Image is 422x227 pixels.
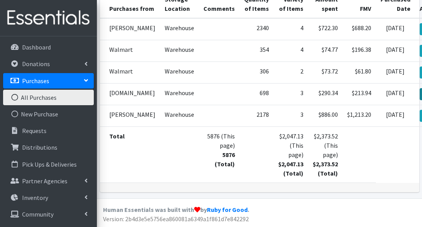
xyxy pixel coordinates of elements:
[3,123,94,138] a: Requests
[3,73,94,89] a: Purchases
[22,194,48,201] p: Inventory
[376,62,415,84] td: [DATE]
[3,5,94,31] img: HumanEssentials
[308,62,343,84] td: $73.72
[22,43,51,51] p: Dashboard
[239,62,274,84] td: 306
[274,84,308,105] td: 3
[376,84,415,105] td: [DATE]
[343,105,376,127] td: $1,213.20
[160,62,199,84] td: Warehouse
[100,105,160,127] td: [PERSON_NAME]
[100,62,160,84] td: Walmart
[239,105,274,127] td: 2178
[22,60,50,68] p: Donations
[3,157,94,172] a: Pick Ups & Deliveries
[274,18,308,40] td: 4
[3,173,94,189] a: Partner Agencies
[3,90,94,105] a: All Purchases
[3,106,94,122] a: New Purchase
[274,40,308,62] td: 4
[343,18,376,40] td: $688.20
[215,151,235,168] strong: 5876 (Total)
[160,40,199,62] td: Warehouse
[308,105,343,127] td: $886.00
[3,39,94,55] a: Dashboard
[239,18,274,40] td: 2340
[22,77,49,85] p: Purchases
[100,84,160,105] td: [DOMAIN_NAME]
[103,215,249,223] span: Version: 2b4d3e5e5756ea860081a6349a1f861d7e842292
[160,18,199,40] td: Warehouse
[308,127,343,183] td: $2,373.52 (This page)
[160,84,199,105] td: Warehouse
[100,18,160,40] td: [PERSON_NAME]
[3,56,94,72] a: Donations
[239,84,274,105] td: 698
[313,160,338,177] strong: $2,373.52 (Total)
[3,190,94,205] a: Inventory
[160,105,199,127] td: Warehouse
[376,105,415,127] td: [DATE]
[274,105,308,127] td: 3
[274,127,308,183] td: $2,047.13 (This page)
[22,177,67,185] p: Partner Agencies
[343,40,376,62] td: $196.38
[376,40,415,62] td: [DATE]
[207,206,248,213] a: Ruby for Good
[239,40,274,62] td: 354
[22,143,57,151] p: Distributions
[278,160,303,177] strong: $2,047.13 (Total)
[103,206,249,213] strong: Human Essentials was built with by .
[22,210,53,218] p: Community
[199,127,239,183] td: 5876 (This page)
[3,207,94,222] a: Community
[308,40,343,62] td: $74.77
[343,62,376,84] td: $61.80
[308,84,343,105] td: $290.34
[22,127,47,135] p: Requests
[343,84,376,105] td: $213.94
[308,18,343,40] td: $722.30
[376,18,415,40] td: [DATE]
[3,140,94,155] a: Distributions
[100,40,160,62] td: Walmart
[109,132,125,140] strong: Total
[274,62,308,84] td: 2
[22,160,77,168] p: Pick Ups & Deliveries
